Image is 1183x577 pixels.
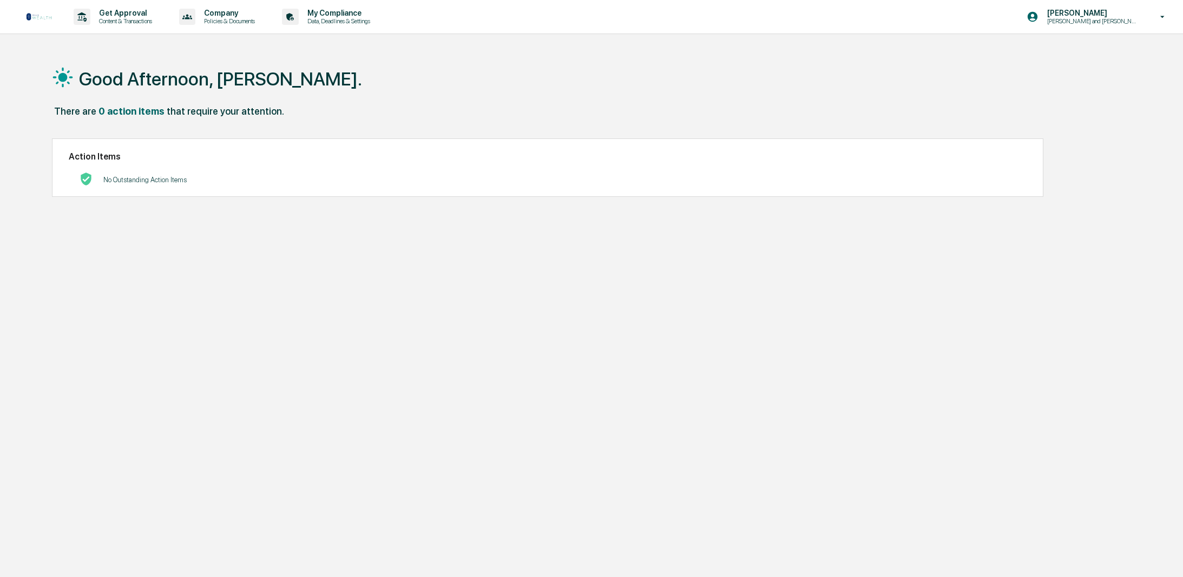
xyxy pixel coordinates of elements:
p: [PERSON_NAME] and [PERSON_NAME] Onboarding [1039,17,1145,25]
p: Company [195,9,260,17]
p: My Compliance [299,9,376,17]
p: [PERSON_NAME] [1039,9,1145,17]
img: logo [26,12,52,21]
p: Policies & Documents [195,17,260,25]
div: that require your attention. [167,105,284,117]
h1: Good Afternoon, [PERSON_NAME]. [79,68,362,90]
p: No Outstanding Action Items [103,176,187,184]
p: Get Approval [90,9,157,17]
p: Content & Transactions [90,17,157,25]
div: 0 action items [98,105,165,117]
p: Data, Deadlines & Settings [299,17,376,25]
h2: Action Items [69,151,1027,162]
img: No Actions logo [80,173,93,185]
div: There are [54,105,96,117]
